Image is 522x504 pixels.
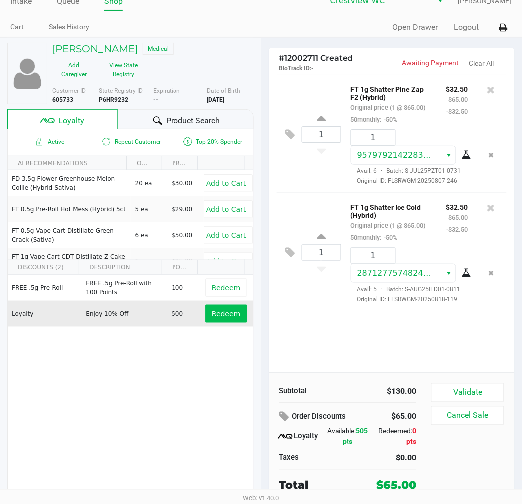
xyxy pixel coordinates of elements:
span: Expiration [153,87,180,94]
span: Add to Cart [206,179,246,187]
span: · [377,168,387,174]
div: Data table [8,260,253,425]
td: FREE .5g Pre-Roll with 100 Points [81,275,167,301]
div: Subtotal [279,386,341,397]
span: BioTrack ID: [279,65,312,72]
button: Cancel Sale [431,406,504,425]
b: -- [153,96,158,103]
div: Total [279,477,361,494]
td: FT 1g Vape Cart CDT Distillate Z Cake x Creamsickle (Indica) [8,248,131,274]
span: Web: v1.40.0 [243,495,279,502]
button: Select [441,264,456,282]
div: $65.00 [380,408,416,425]
span: Active [8,136,90,148]
span: 2871277574824641 [357,268,439,278]
span: Customer ID [52,87,86,94]
span: Original ID: FLSRWGM-20250818-119 [351,295,468,304]
td: 1 ea [131,248,168,274]
th: DISCOUNTS (2) [8,260,79,275]
small: 50monthly: [351,234,398,241]
span: Add to Cart [206,231,246,239]
td: Enjoy 10% Off [81,301,167,327]
p: FT 1g Shatter Pine Zap F2 (Hybrid) [351,83,431,101]
p: $32.50 [446,83,468,93]
span: Repeat Customer [90,136,172,148]
span: Loyalty [58,115,84,127]
span: State Registry ID [99,87,143,94]
button: Add to Cart [200,252,253,270]
button: Add to Cart [200,174,253,192]
inline-svg: Is a top 20% spender [182,136,194,148]
p: $32.50 [446,201,468,211]
td: FT 0.5g Pre-Roll Hot Mess (Hybrid) 5ct [8,196,131,222]
div: Loyalty [279,431,325,443]
inline-svg: Active loyalty member [33,136,45,148]
span: Redeem [212,310,240,318]
button: Validate [431,383,504,402]
b: P6HR9232 [99,96,128,103]
th: POINTS [162,260,197,275]
h5: [PERSON_NAME] [52,43,138,55]
button: Remove the package from the orderLine [485,146,498,164]
span: 9579792142283235 [357,150,439,160]
span: 12002711 Created [279,53,353,63]
span: -50% [382,116,398,123]
div: Order Discounts [279,408,366,426]
small: $65.00 [449,96,468,103]
a: Cart [10,21,24,33]
div: $0.00 [355,452,417,464]
span: # [279,53,285,63]
div: Redeemed: [371,426,417,447]
span: Add to Cart [206,205,246,213]
div: $130.00 [355,386,417,398]
span: Avail: 5 Batch: S-AUG25IED01-0811 [351,286,461,293]
th: ON HAND [126,156,162,170]
small: $65.00 [449,214,468,221]
span: Top 20% Spender [172,136,253,148]
button: Open Drawer [393,21,438,33]
span: Original ID: FLSRWGM-20250807-246 [351,176,468,185]
td: FT 0.5g Vape Cart Distillate Green Crack (Sativa) [8,222,131,248]
small: -$32.50 [447,108,468,115]
td: FD 3.5g Flower Greenhouse Melon Collie (Hybrid-Sativa) [8,170,131,196]
div: Data table [8,156,253,260]
span: $50.00 [172,232,192,239]
small: Original price (1 @ $65.00) [351,104,426,111]
span: Avail: 6 Batch: S-JUL25PZT01-0731 [351,168,461,174]
inline-svg: Is repeat customer [100,136,112,148]
button: Add to Cart [200,226,253,244]
button: Add Caregiver [52,57,96,82]
button: Select [441,146,456,164]
small: Original price (1 @ $65.00) [351,222,426,229]
p: Awaiting Payment [391,58,459,68]
span: -50% [382,234,398,241]
span: Medical [143,43,174,55]
button: Clear All [469,58,494,69]
span: Date of Birth [207,87,240,94]
th: PRICE [162,156,197,170]
td: 100 [167,275,204,301]
a: Sales History [49,21,89,33]
span: Redeem [212,284,240,292]
td: 500 [167,301,204,327]
span: $29.00 [172,206,192,213]
span: Add to Cart [206,257,246,265]
b: 605733 [52,96,73,103]
button: View State Registry [96,57,146,82]
button: Logout [454,21,479,33]
small: -$32.50 [447,226,468,233]
button: Redeem [205,305,247,323]
span: · [377,286,387,293]
th: DESCRIPTION [79,260,162,275]
button: Remove the package from the orderLine [485,264,498,282]
td: 20 ea [131,170,168,196]
span: - [312,65,314,72]
div: Taxes [279,452,341,464]
td: FREE .5g Pre-Roll [8,275,81,301]
button: Redeem [205,279,247,297]
span: Product Search [166,115,220,127]
th: AI RECOMMENDATIONS [8,156,126,170]
td: Loyalty [8,301,81,327]
p: FT 1g Shatter Ice Cold (Hybrid) [351,201,431,219]
b: [DATE] [207,96,224,103]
